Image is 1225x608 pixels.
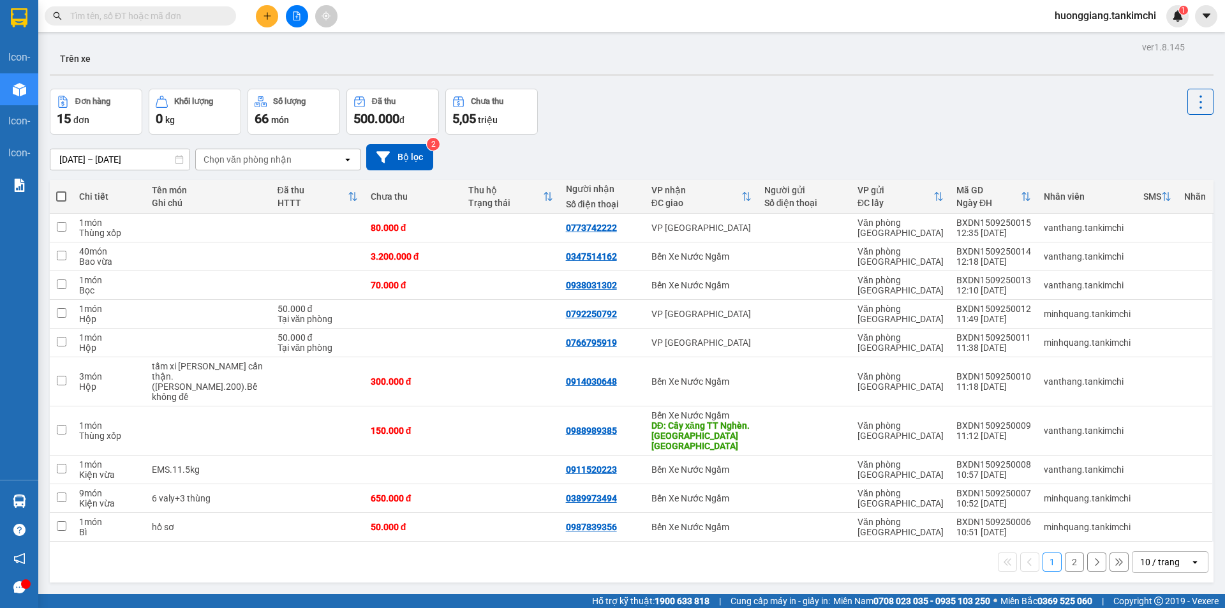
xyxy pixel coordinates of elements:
div: 9 món [79,488,139,498]
div: Chọn văn phòng nhận [204,153,292,166]
div: 0773742222 [566,223,617,233]
div: Số lượng [273,97,306,106]
div: Văn phòng [GEOGRAPHIC_DATA] [857,246,944,267]
div: Bọc [79,285,139,295]
div: BXDN1509250007 [956,488,1031,498]
div: Văn phòng [GEOGRAPHIC_DATA] [857,304,944,324]
div: 1 món [79,420,139,431]
div: Văn phòng [GEOGRAPHIC_DATA] [857,420,944,441]
div: 11:12 [DATE] [956,431,1031,441]
div: Hộp [79,382,139,392]
span: Hỗ trợ kỹ thuật: [592,594,709,608]
div: Văn phòng [GEOGRAPHIC_DATA] [857,459,944,480]
span: ⚪️ [993,598,997,604]
div: 10:57 [DATE] [956,470,1031,480]
div: vanthang.tankimchi [1044,464,1131,475]
th: Toggle SortBy [271,180,364,214]
div: 11:49 [DATE] [956,314,1031,324]
div: (Nhờ giao.200).Bể không đề [152,382,264,402]
div: 3 món [79,371,139,382]
span: copyright [1154,597,1163,605]
span: triệu [478,115,498,125]
div: HTTT [278,198,348,208]
button: aim [315,5,338,27]
div: Khối lượng [174,97,213,106]
div: 12:10 [DATE] [956,285,1031,295]
div: BXDN1509250012 [956,304,1031,314]
div: 300.000 đ [371,376,456,387]
div: BXDN1509250011 [956,332,1031,343]
span: 5,05 [452,111,476,126]
div: hồ sơ [152,522,264,532]
div: 11:18 [DATE] [956,382,1031,392]
span: đ [399,115,405,125]
div: 1 món [79,218,139,228]
img: warehouse-icon [13,494,26,508]
div: Kiện vừa [79,498,139,508]
div: 0389973494 [566,493,617,503]
svg: open [343,154,353,165]
strong: 0708 023 035 - 0935 103 250 [873,596,990,606]
div: vanthang.tankimchi [1044,426,1131,436]
img: solution-icon [13,179,26,192]
sup: 2 [427,138,440,151]
div: 11:38 [DATE] [956,343,1031,353]
div: 1 món [79,304,139,314]
div: 650.000 đ [371,493,456,503]
div: 0766795919 [566,337,617,348]
div: 40 món [79,246,139,256]
th: Toggle SortBy [462,180,560,214]
div: Nhãn [1184,191,1206,202]
div: 1 món [79,459,139,470]
div: Thùng xốp [79,228,139,238]
div: Ngày ĐH [956,198,1021,208]
div: Bì [79,527,139,537]
div: ĐC giao [651,198,741,208]
button: Chưa thu5,05 triệu [445,89,538,135]
button: 2 [1065,552,1084,572]
div: 70.000 đ [371,280,456,290]
div: BXDN1509250009 [956,420,1031,431]
div: Văn phòng [GEOGRAPHIC_DATA] [857,275,944,295]
div: Bến Xe Nước Ngầm [651,522,752,532]
div: 150.000 đ [371,426,456,436]
th: Toggle SortBy [851,180,950,214]
div: VP [GEOGRAPHIC_DATA] [651,337,752,348]
svg: open [1190,557,1200,567]
div: Bến Xe Nước Ngầm [651,410,752,420]
span: Miền Nam [833,594,990,608]
span: | [1102,594,1104,608]
input: Tìm tên, số ĐT hoặc mã đơn [70,9,221,23]
div: Chưa thu [471,97,503,106]
div: BXDN1509250008 [956,459,1031,470]
span: 66 [255,111,269,126]
div: Số điện thoại [566,199,639,209]
div: SMS [1143,191,1161,202]
span: question-circle [13,524,26,536]
div: vanthang.tankimchi [1044,251,1131,262]
div: Tên món [152,185,264,195]
span: notification [13,552,26,565]
button: Khối lượng0kg [149,89,241,135]
div: 10:51 [DATE] [956,527,1031,537]
div: Ghi chú [152,198,264,208]
div: Tại văn phòng [278,343,358,353]
span: món [271,115,289,125]
div: Văn phòng [GEOGRAPHIC_DATA] [857,218,944,238]
div: Đã thu [372,97,396,106]
div: vanthang.tankimchi [1044,223,1131,233]
button: Đã thu500.000đ [346,89,439,135]
div: Bao vừa [79,256,139,267]
div: Đơn hàng [75,97,110,106]
button: caret-down [1195,5,1217,27]
div: minhquang.tankimchi [1044,493,1131,503]
div: 50.000 đ [371,522,456,532]
button: Trên xe [50,43,101,74]
button: Đơn hàng15đơn [50,89,142,135]
div: VP [GEOGRAPHIC_DATA] [651,223,752,233]
div: ĐC lấy [857,198,933,208]
span: caret-down [1201,10,1212,22]
div: 0911520223 [566,464,617,475]
span: Miền Bắc [1000,594,1092,608]
div: Bến Xe Nước Ngầm [651,493,752,503]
